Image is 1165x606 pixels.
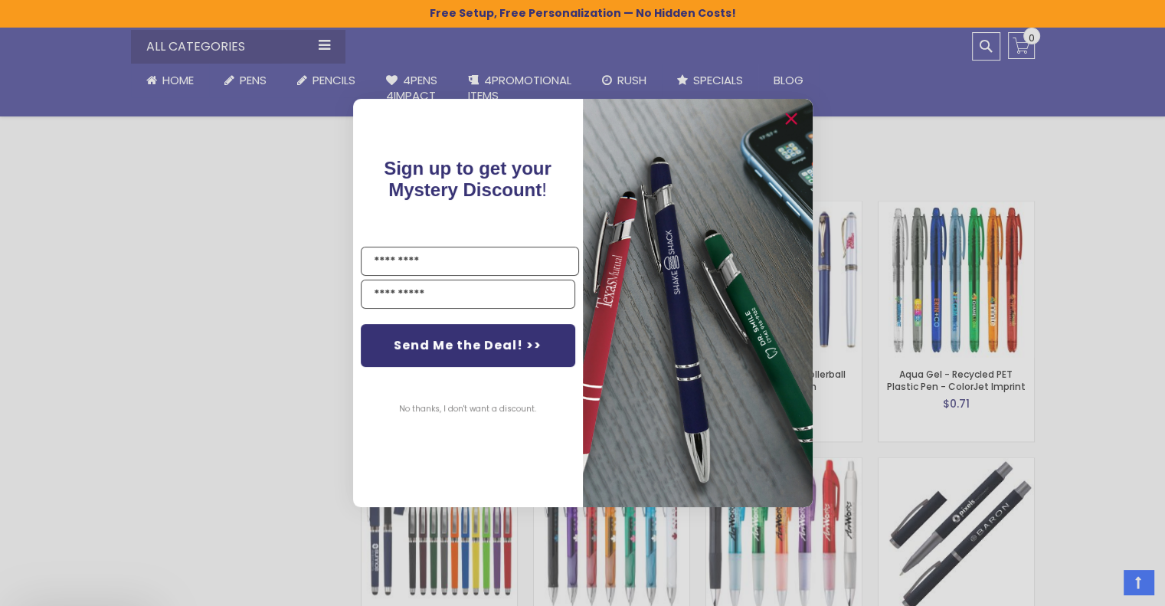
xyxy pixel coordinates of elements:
[1039,565,1165,606] iframe: Google Customer Reviews
[583,99,813,507] img: 081b18bf-2f98-4675-a917-09431eb06994.jpeg
[384,158,551,200] span: Sign up to get your Mystery Discount
[361,280,575,309] input: YOUR EMAIL
[779,106,803,131] button: Close dialog
[384,158,551,200] span: !
[391,390,544,428] button: No thanks, I don't want a discount.
[361,324,575,367] button: Send Me the Deal! >>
